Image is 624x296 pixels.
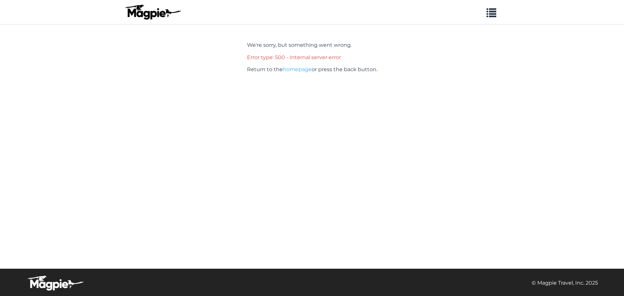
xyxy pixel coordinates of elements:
[247,41,377,49] p: We're sorry, but something went wrong.
[123,4,182,20] img: logo-ab69f6fb50320c5b225c76a69d11143b.png
[532,279,598,287] p: © Magpie Travel, Inc. 2025
[247,65,377,74] p: Return to the or press the back button.
[283,66,312,72] a: homepage
[247,53,377,62] p: Error type: 500 - Internal server error
[26,275,84,291] img: logo-white-d94fa1abed81b67a048b3d0f0ab5b955.png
